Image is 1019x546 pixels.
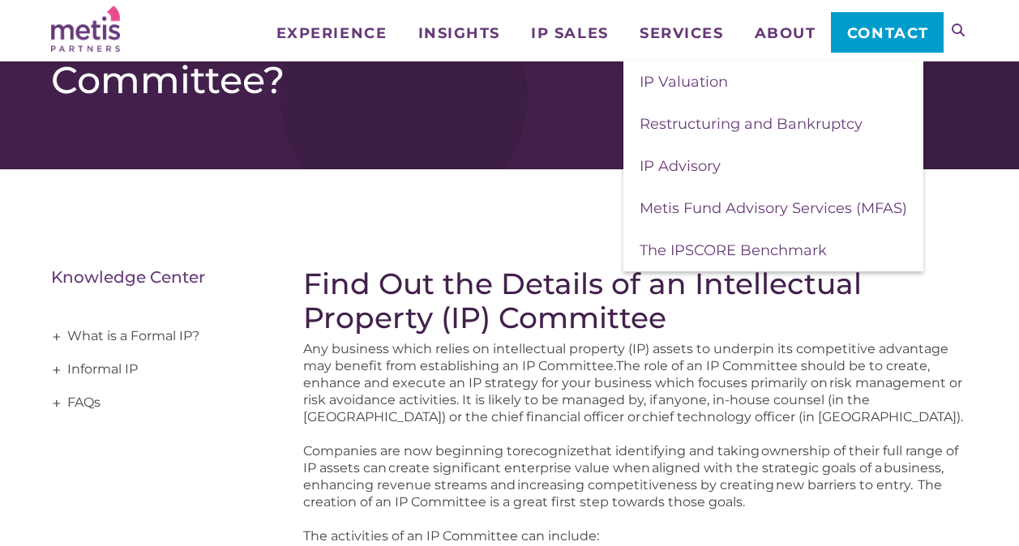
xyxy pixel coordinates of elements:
h2: Find Out the Details of an Intellectual Property (IP) Committee [303,267,969,335]
span: IP Valuation [640,73,728,91]
span: Insights [418,26,500,41]
span: Restructuring and Bankruptcy [640,115,863,133]
span: recognize [520,443,584,459]
span: Metis Fund Advisory Services (MFAS) [640,199,907,217]
span: + [48,354,66,386]
a: Restructuring and Bankruptcy [623,103,923,145]
span: The activities of an IP Committee can include: [303,528,599,544]
a: What is a Formal IP? [51,320,258,353]
span: Experience [276,26,387,41]
span: full range of IP assets can create significant enterprise value when aligned with the strategic g... [303,443,958,510]
span: IP Sales [531,26,608,41]
span: Contact [847,26,929,41]
span: Services [640,26,723,41]
span: IP Advisory [640,157,721,175]
span: T [616,358,623,373]
a: FAQs [51,386,258,420]
a: Contact [831,12,944,53]
a: Knowledge Center [51,267,205,287]
span: + [48,387,66,420]
a: IP Advisory [623,145,923,187]
span: Companies are now beginning to [303,443,520,459]
a: Informal IP [51,353,258,386]
a: Metis Fund Advisory Services (MFAS) [623,187,923,229]
span: he role of an IP Committee should be to create, enhance and execute an IP strategy for your busin... [303,358,963,424]
span: About [755,26,816,41]
a: IP Valuation [623,61,923,103]
img: Metis Partners [51,6,120,52]
span: that identifying and taking ownership of their [584,443,880,459]
a: The IPSCORE Benchmark [623,229,923,271]
span: + [48,321,66,353]
span: Any business which relies on intellectual property (IP) assets to underpin its competitive advant... [303,341,948,373]
span: The IPSCORE Benchmark [640,241,827,259]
